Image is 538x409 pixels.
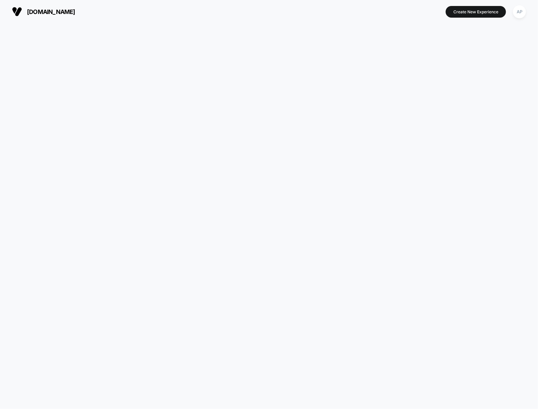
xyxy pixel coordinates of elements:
[446,6,506,18] button: Create New Experience
[12,7,22,17] img: Visually logo
[10,6,77,17] button: [DOMAIN_NAME]
[511,5,528,19] button: AP
[513,5,526,18] div: AP
[27,8,75,15] span: [DOMAIN_NAME]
